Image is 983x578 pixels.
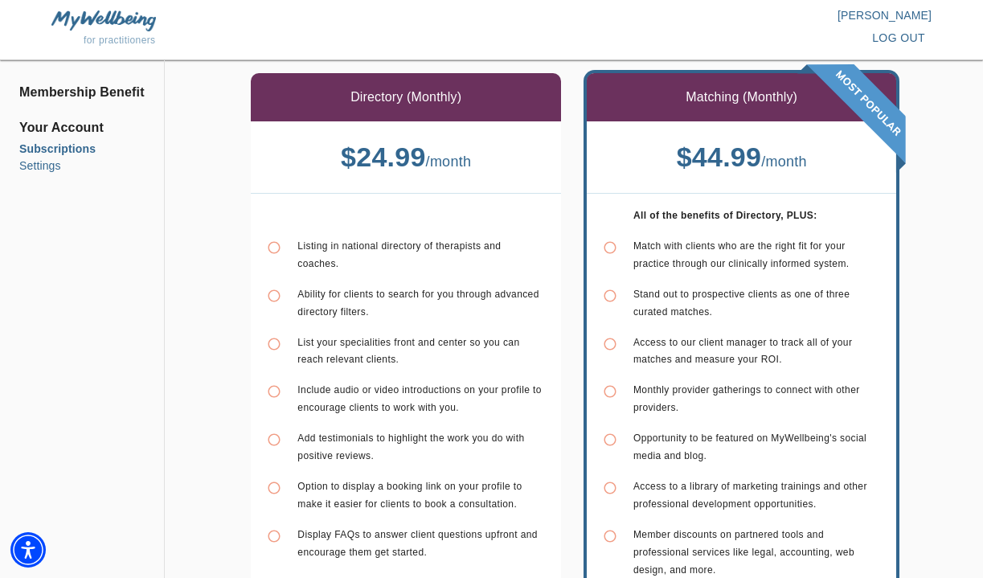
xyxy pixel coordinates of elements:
[633,210,817,221] b: All of the benefits of Directory, PLUS:
[633,289,850,318] span: Stand out to prospective clients as one of three curated matches.
[10,532,46,568] div: Accessibility Menu
[297,384,542,413] span: Include audio or video introductions on your profile to encourage clients to work with you.
[677,141,762,172] b: $ 44.99
[297,289,539,318] span: Ability for clients to search for you through advanced directory filters.
[19,158,145,174] a: Settings
[84,35,156,46] span: for practitioners
[633,337,852,366] span: Access to our client manager to track all of your matches and measure your ROI.
[341,141,426,172] b: $ 24.99
[872,28,925,48] span: log out
[426,154,472,170] span: / month
[297,337,519,366] span: List your specialities front and center so you can reach relevant clients.
[633,481,867,510] span: Access to a library of marketing trainings and other professional development opportunities.
[350,88,461,107] p: Directory (Monthly)
[19,83,145,102] a: Membership Benefits
[19,141,145,158] a: Subscriptions
[866,23,932,53] button: log out
[761,154,807,170] span: / month
[633,432,866,461] span: Opportunity to be featured on MyWellbeing's social media and blog.
[297,240,501,269] span: Listing in national directory of therapists and coaches.
[633,384,860,413] span: Monthly provider gatherings to connect with other providers.
[297,529,538,558] span: Display FAQs to answer client questions upfront and encourage them get started.
[633,529,854,576] span: Member discounts on partnered tools and professional services like legal, accounting, web design,...
[686,88,797,107] p: Matching (Monthly)
[633,240,850,269] span: Match with clients who are the right fit for your practice through our clinically informed system.
[51,10,156,31] img: MyWellbeing
[492,7,932,23] p: [PERSON_NAME]
[297,432,524,461] span: Add testimonials to highlight the work you do with positive reviews.
[797,64,906,173] img: banner
[19,118,145,137] span: Your Account
[297,481,522,510] span: Option to display a booking link on your profile to make it easier for clients to book a consulta...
